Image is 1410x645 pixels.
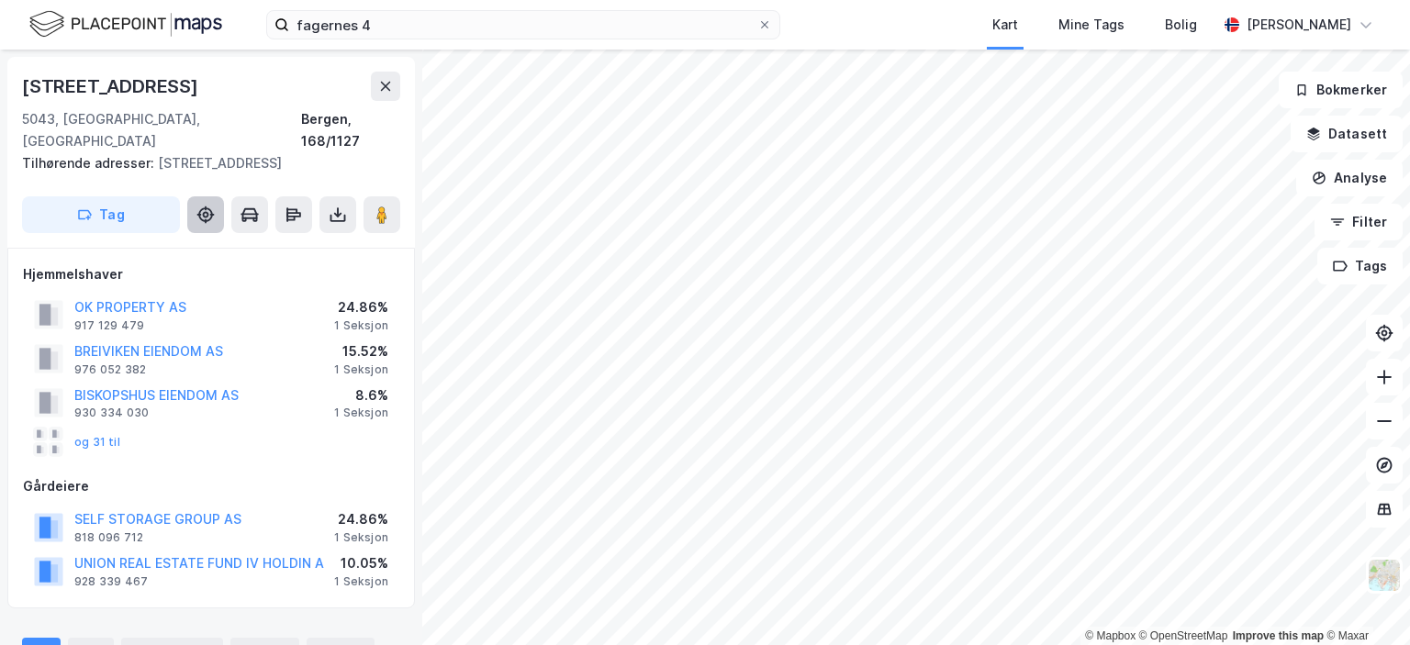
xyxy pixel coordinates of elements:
[1296,160,1403,196] button: Analyse
[1318,557,1410,645] iframe: Chat Widget
[301,108,400,152] div: Bergen, 168/1127
[334,406,388,420] div: 1 Seksjon
[1291,116,1403,152] button: Datasett
[334,340,388,362] div: 15.52%
[22,155,158,171] span: Tilhørende adresser:
[1058,14,1125,36] div: Mine Tags
[74,530,143,545] div: 818 096 712
[23,475,399,497] div: Gårdeiere
[334,318,388,333] div: 1 Seksjon
[22,196,180,233] button: Tag
[334,296,388,318] div: 24.86%
[1318,557,1410,645] div: Kontrollprogram for chat
[334,552,388,574] div: 10.05%
[289,11,757,39] input: Søk på adresse, matrikkel, gårdeiere, leietakere eller personer
[334,530,388,545] div: 1 Seksjon
[1085,629,1136,642] a: Mapbox
[1139,629,1228,642] a: OpenStreetMap
[1317,248,1403,284] button: Tags
[334,362,388,377] div: 1 Seksjon
[334,574,388,589] div: 1 Seksjon
[74,574,148,589] div: 928 339 467
[22,72,202,101] div: [STREET_ADDRESS]
[22,108,301,152] div: 5043, [GEOGRAPHIC_DATA], [GEOGRAPHIC_DATA]
[334,384,388,406] div: 8.6%
[992,14,1018,36] div: Kart
[74,362,146,377] div: 976 052 382
[74,318,144,333] div: 917 129 479
[334,508,388,530] div: 24.86%
[1233,629,1324,642] a: Improve this map
[1279,72,1403,108] button: Bokmerker
[23,263,399,285] div: Hjemmelshaver
[1247,14,1351,36] div: [PERSON_NAME]
[74,406,149,420] div: 930 334 030
[22,152,386,174] div: [STREET_ADDRESS]
[29,8,222,40] img: logo.f888ab2527a4732fd821a326f86c7f29.svg
[1165,14,1197,36] div: Bolig
[1315,204,1403,240] button: Filter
